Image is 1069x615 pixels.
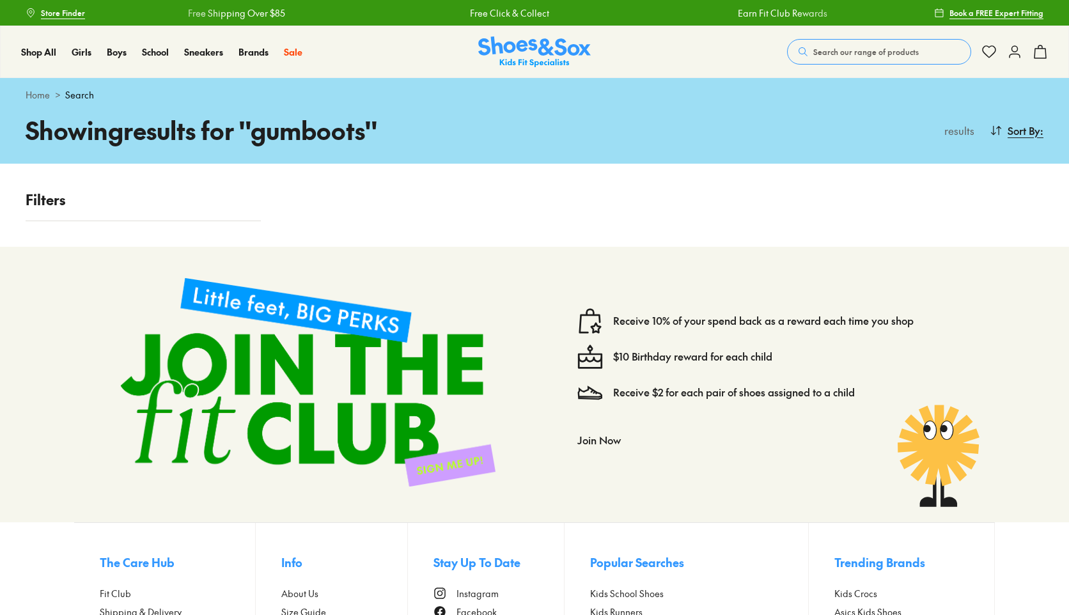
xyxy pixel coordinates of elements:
[433,554,520,571] span: Stay Up To Date
[21,45,56,58] span: Shop All
[184,45,223,58] span: Sneakers
[26,112,534,148] h1: Showing results for " gumboots "
[834,549,969,577] button: Trending Brands
[26,88,50,102] a: Home
[238,45,269,59] a: Brands
[100,587,255,600] a: Fit Club
[26,189,261,210] p: Filters
[470,6,549,20] a: Free Click & Collect
[577,308,603,334] img: vector1.svg
[590,587,664,600] span: Kids School Shoes
[834,554,925,571] span: Trending Brands
[188,6,285,20] a: Free Shipping Over $85
[577,426,621,454] button: Join Now
[100,257,516,507] img: sign-up-footer.png
[787,39,971,65] button: Search our range of products
[281,549,408,577] button: Info
[284,45,302,59] a: Sale
[142,45,169,59] a: School
[577,380,603,405] img: Vector_3098.svg
[100,587,131,600] span: Fit Club
[813,46,919,58] span: Search our range of products
[613,350,772,364] a: $10 Birthday reward for each child
[281,587,318,600] span: About Us
[107,45,127,58] span: Boys
[613,314,914,328] a: Receive 10% of your spend back as a reward each time you shop
[590,587,809,600] a: Kids School Shoes
[26,1,85,24] a: Store Finder
[939,123,974,138] p: results
[184,45,223,59] a: Sneakers
[738,6,827,20] a: Earn Fit Club Rewards
[26,88,1043,102] div: >
[613,385,855,400] a: Receive $2 for each pair of shoes assigned to a child
[72,45,91,58] span: Girls
[834,587,877,600] span: Kids Crocs
[281,587,408,600] a: About Us
[949,7,1043,19] span: Book a FREE Expert Fitting
[433,587,564,600] a: Instagram
[1008,123,1040,138] span: Sort By
[284,45,302,58] span: Sale
[107,45,127,59] a: Boys
[21,45,56,59] a: Shop All
[72,45,91,59] a: Girls
[590,554,684,571] span: Popular Searches
[281,554,302,571] span: Info
[834,587,969,600] a: Kids Crocs
[1040,123,1043,138] span: :
[100,554,175,571] span: The Care Hub
[433,549,564,577] button: Stay Up To Date
[41,7,85,19] span: Store Finder
[65,88,94,102] span: Search
[456,587,499,600] span: Instagram
[478,36,591,68] img: SNS_Logo_Responsive.svg
[478,36,591,68] a: Shoes & Sox
[238,45,269,58] span: Brands
[100,549,255,577] button: The Care Hub
[934,1,1043,24] a: Book a FREE Expert Fitting
[142,45,169,58] span: School
[990,116,1043,144] button: Sort By:
[577,344,603,370] img: cake--candle-birthday-event-special-sweet-cake-bake.svg
[590,549,809,577] button: Popular Searches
